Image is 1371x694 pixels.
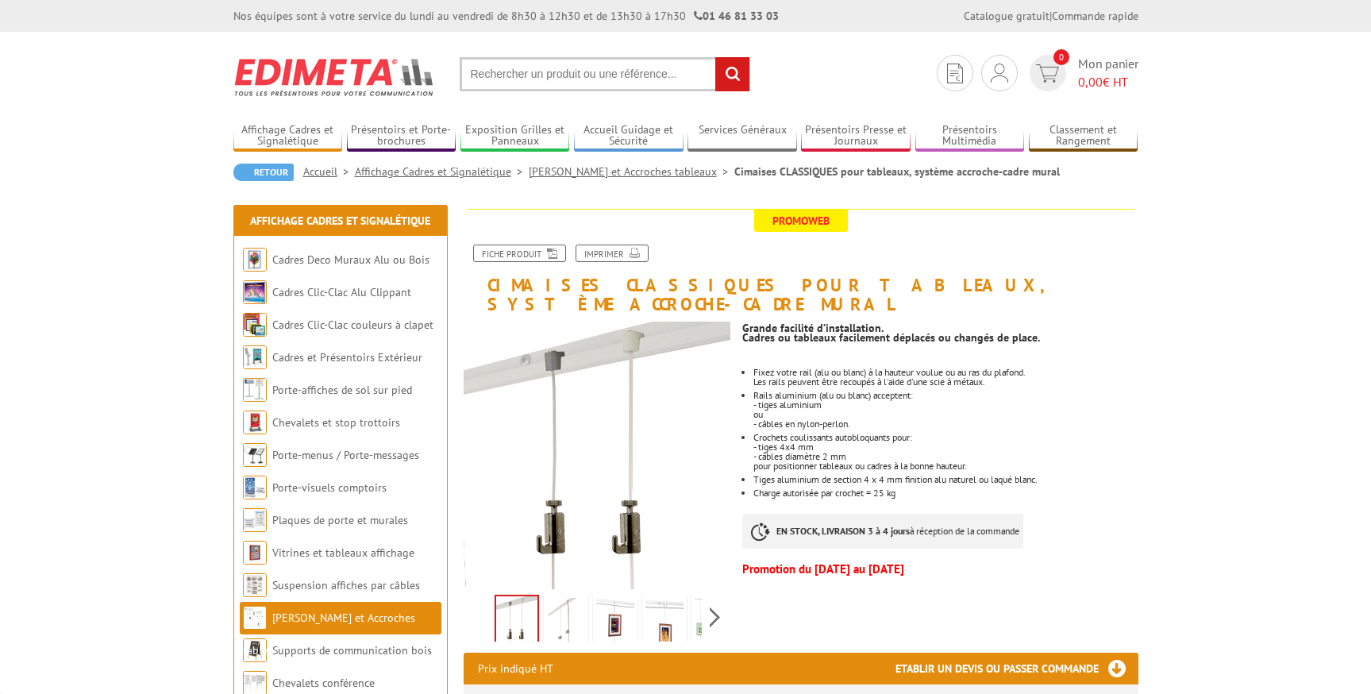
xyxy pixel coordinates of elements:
p: Fixez votre rail (alu ou blanc) à la hauteur voulue ou au ras du plafond. [753,368,1138,377]
a: Présentoirs et Porte-brochures [347,123,456,149]
input: Rechercher un produit ou une référence... [460,57,750,91]
a: Cadres Deco Muraux Alu ou Bois [272,253,429,267]
a: Porte-affiches de sol sur pied [272,383,412,397]
img: devis rapide [1036,64,1059,83]
img: Porte-affiches de sol sur pied [243,378,267,402]
img: Cadres et Présentoirs Extérieur [243,345,267,369]
img: 250004_250003_kit_cimaise_cable_nylon_perlon.jpg [464,322,731,589]
a: Accueil [303,164,355,179]
p: ou [753,410,1138,419]
img: devis rapide [947,64,963,83]
a: Cadres et Présentoirs Extérieur [272,350,422,364]
img: 250001_250002_kit_cimaise_accroche_anti_degondable.jpg [547,598,585,647]
h3: Etablir un devis ou passer commande [895,653,1138,684]
p: - câbles en nylon-perlon. [753,419,1138,429]
img: Cadres Clic-Clac couleurs à clapet [243,313,267,337]
a: Services Généraux [687,123,797,149]
p: Grande facilité d’installation. [742,323,1138,333]
img: Suspension affiches par câbles [243,573,267,597]
p: Prix indiqué HT [478,653,553,684]
strong: EN STOCK, LIVRAISON 3 à 4 jours [776,525,910,537]
a: Classement et Rangement [1029,123,1138,149]
a: Commande rapide [1052,9,1138,23]
a: Supports de communication bois [272,643,432,657]
img: 250004_250003_kit_cimaise_cable_nylon_perlon.jpg [496,596,537,646]
a: Chevalets conférence [272,676,375,690]
p: pour positionner tableaux ou cadres à la bonne hauteur. [753,461,1138,471]
img: devis rapide [991,64,1008,83]
a: Porte-visuels comptoirs [272,480,387,495]
a: Porte-menus / Porte-messages [272,448,419,462]
a: Présentoirs Multimédia [915,123,1025,149]
a: Plaques de porte et murales [272,513,408,527]
p: Crochets coulissants autobloquants pour: [753,433,1138,442]
li: Tiges aluminium de section 4 x 4 mm finition alu naturel ou laqué blanc. [753,475,1138,484]
a: Chevalets et stop trottoirs [272,415,400,430]
a: Imprimer [576,245,649,262]
a: Catalogue gratuit [964,9,1049,23]
p: Promotion du [DATE] au [DATE] [742,565,1138,574]
p: Cadres ou tableaux facilement déplacés ou changés de place. [742,333,1138,342]
img: Porte-menus / Porte-messages [243,443,267,467]
a: [PERSON_NAME] et Accroches tableaux [529,164,734,179]
img: Chevalets et stop trottoirs [243,411,267,434]
span: Mon panier [1078,55,1138,91]
a: Présentoirs Presse et Journaux [801,123,911,149]
li: Charge autorisée par crochet = 25 kg [753,488,1138,498]
a: devis rapide 0 Mon panier 0,00€ HT [1026,55,1138,91]
p: - tiges 4x4 mm [753,442,1138,452]
img: Edimeta [233,48,436,106]
a: Affichage Cadres et Signalétique [250,214,430,228]
div: Nos équipes sont à votre service du lundi au vendredi de 8h30 à 12h30 et de 13h30 à 17h30 [233,8,779,24]
img: 250014_rail_alu_horizontal_tiges_cables.jpg [695,598,733,647]
a: Affichage Cadres et Signalétique [233,123,343,149]
strong: 01 46 81 33 03 [694,9,779,23]
img: Cimaises et Accroches tableaux [243,606,267,630]
a: Fiche produit [473,245,566,262]
a: Cadres Clic-Clac couleurs à clapet [272,318,433,332]
img: cimaises_classiques_pour_tableaux_systeme_accroche_cadre_250001_4bis.jpg [645,598,684,647]
img: Porte-visuels comptoirs [243,476,267,499]
input: rechercher [715,57,749,91]
p: - câbles diamètre 2 mm [753,452,1138,461]
p: Rails aluminium (alu ou blanc) acceptent: [753,391,1138,400]
span: 0,00 [1078,74,1103,90]
span: 0 [1053,49,1069,65]
img: Cadres Deco Muraux Alu ou Bois [243,248,267,272]
a: Accueil Guidage et Sécurité [574,123,684,149]
a: Affichage Cadres et Signalétique [355,164,529,179]
li: Cimaises CLASSIQUES pour tableaux, système accroche-cadre mural [734,164,1060,179]
span: Next [707,604,722,630]
img: Vitrines et tableaux affichage [243,541,267,565]
span: € HT [1078,73,1138,91]
a: Vitrines et tableaux affichage [272,546,414,560]
img: Plaques de porte et murales [243,508,267,532]
img: Cadres Clic-Clac Alu Clippant [243,280,267,304]
p: - tiges aluminium [753,400,1138,410]
a: Exposition Grilles et Panneaux [460,123,570,149]
p: à réception de la commande [742,514,1023,549]
a: Suspension affiches par câbles [272,578,420,592]
a: Retour [233,164,294,181]
a: [PERSON_NAME] et Accroches tableaux [243,611,415,657]
a: Cadres Clic-Clac Alu Clippant [272,285,411,299]
span: Promoweb [754,210,848,232]
img: cimaises_classiques_pour_tableaux_systeme_accroche_cadre_250001_1bis.jpg [596,598,634,647]
div: | [964,8,1138,24]
p: Les rails peuvent être recoupés à l'aide d'une scie à métaux. [753,377,1138,387]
